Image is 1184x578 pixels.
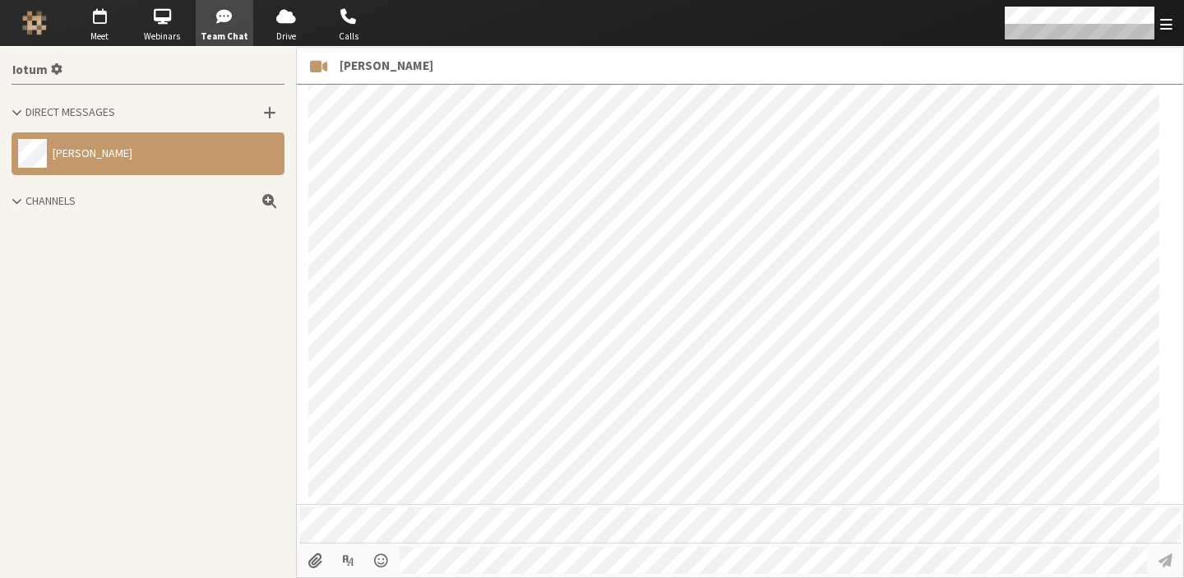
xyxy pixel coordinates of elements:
[12,132,284,175] button: [PERSON_NAME]
[301,48,335,84] button: Start a meeting
[340,56,433,75] span: [PERSON_NAME]
[320,30,377,44] span: Calls
[1150,547,1181,575] button: Send message
[6,53,68,84] button: Settings
[22,11,47,35] img: Iotum
[12,63,48,77] span: Iotum
[333,547,363,575] button: Show formatting
[25,104,115,119] span: Direct Messages
[133,30,191,44] span: Webinars
[367,547,397,575] button: Open menu
[71,30,128,44] span: Meet
[25,193,76,208] span: Channels
[196,30,253,44] span: Team Chat
[257,30,315,44] span: Drive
